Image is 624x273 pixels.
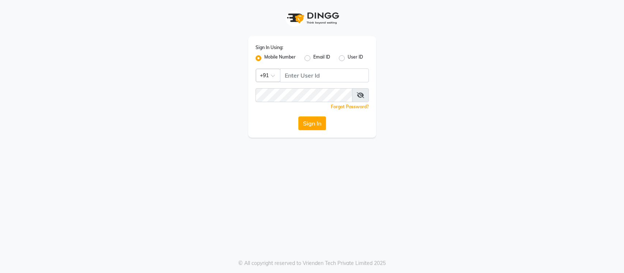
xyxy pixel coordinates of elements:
label: Mobile Number [264,54,296,63]
button: Sign In [298,116,326,130]
input: Username [280,68,369,82]
label: User ID [348,54,363,63]
a: Forgot Password? [331,104,369,109]
label: Sign In Using: [256,44,283,51]
input: Username [256,88,352,102]
img: logo1.svg [283,7,341,29]
label: Email ID [313,54,330,63]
